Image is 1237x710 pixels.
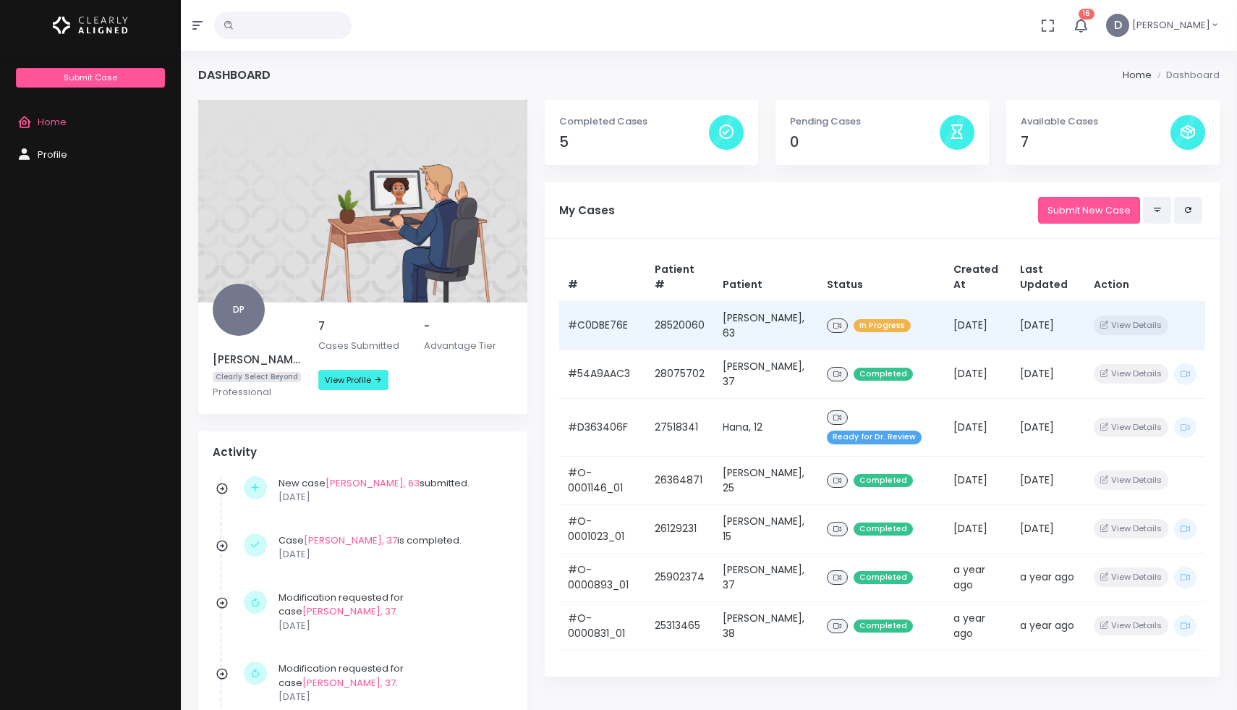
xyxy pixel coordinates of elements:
[424,339,512,353] p: Advantage Tier
[714,553,818,601] td: [PERSON_NAME], 37
[1079,9,1094,20] span: 16
[213,353,301,366] h5: [PERSON_NAME]
[279,591,506,633] div: Modification requested for case .
[64,72,117,83] span: Submit Case
[1011,301,1084,350] td: [DATE]
[818,253,945,302] th: Status
[1123,68,1152,83] li: Home
[38,148,67,161] span: Profile
[559,601,646,650] td: #O-0000831_01
[279,476,506,504] div: New case submitted.
[559,398,646,456] td: #D363406F
[1021,114,1170,129] p: Available Cases
[213,446,513,459] h4: Activity
[646,456,714,504] td: 26364871
[279,619,506,633] p: [DATE]
[1021,134,1170,151] h4: 7
[16,68,164,88] a: Submit Case
[53,10,128,41] img: Logo Horizontal
[559,134,709,151] h4: 5
[945,398,1012,456] td: [DATE]
[559,553,646,601] td: #O-0000893_01
[945,504,1012,553] td: [DATE]
[854,474,913,488] span: Completed
[318,320,407,333] h5: 7
[945,456,1012,504] td: [DATE]
[646,301,714,350] td: 28520060
[1094,418,1168,437] button: View Details
[559,504,646,553] td: #O-0001023_01
[1011,553,1084,601] td: a year ago
[424,320,512,333] h5: -
[559,253,646,302] th: #
[326,476,420,490] a: [PERSON_NAME], 63
[646,553,714,601] td: 25902374
[302,604,396,618] a: [PERSON_NAME], 37
[1094,567,1168,587] button: View Details
[1011,456,1084,504] td: [DATE]
[279,662,506,704] div: Modification requested for case .
[318,339,407,353] p: Cases Submitted
[1011,601,1084,650] td: a year ago
[213,385,301,400] p: Professional
[1094,316,1168,335] button: View Details
[279,490,506,504] p: [DATE]
[1094,470,1168,490] button: View Details
[1011,253,1084,302] th: Last Updated
[38,115,67,129] span: Home
[646,398,714,456] td: 27518341
[646,350,714,398] td: 28075702
[854,523,913,536] span: Completed
[714,301,818,350] td: [PERSON_NAME], 63
[854,368,913,381] span: Completed
[646,504,714,553] td: 26129231
[854,571,913,585] span: Completed
[279,690,506,704] p: [DATE]
[945,253,1012,302] th: Created At
[1011,504,1084,553] td: [DATE]
[945,301,1012,350] td: [DATE]
[827,431,922,444] span: Ready for Dr. Review
[714,253,818,302] th: Patient
[304,533,397,547] a: [PERSON_NAME], 37
[854,620,913,633] span: Completed
[1038,197,1140,224] a: Submit New Case
[1152,68,1220,83] li: Dashboard
[1106,14,1129,37] span: D
[559,204,1038,217] h5: My Cases
[790,134,940,151] h4: 0
[559,456,646,504] td: #O-0001146_01
[945,350,1012,398] td: [DATE]
[1011,350,1084,398] td: [DATE]
[1094,364,1168,384] button: View Details
[714,398,818,456] td: Hana, 12
[279,533,506,562] div: Case is completed.
[213,372,301,383] span: Clearly Select Beyond
[198,68,271,82] h4: Dashboard
[646,601,714,650] td: 25313465
[714,504,818,553] td: [PERSON_NAME], 15
[559,114,709,129] p: Completed Cases
[279,547,506,562] p: [DATE]
[1132,18,1210,33] span: [PERSON_NAME]
[646,253,714,302] th: Patient #
[1094,616,1168,635] button: View Details
[318,370,388,390] a: View Profile
[559,350,646,398] td: #54A9AAC3
[1085,253,1205,302] th: Action
[945,601,1012,650] td: a year ago
[714,456,818,504] td: [PERSON_NAME], 25
[1011,398,1084,456] td: [DATE]
[790,114,940,129] p: Pending Cases
[714,350,818,398] td: [PERSON_NAME], 37
[714,601,818,650] td: [PERSON_NAME], 38
[1094,519,1168,538] button: View Details
[945,553,1012,601] td: a year ago
[302,676,396,690] a: [PERSON_NAME], 37
[213,284,265,336] span: DP
[559,301,646,350] td: #C0DBE76E
[854,319,911,333] span: In Progress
